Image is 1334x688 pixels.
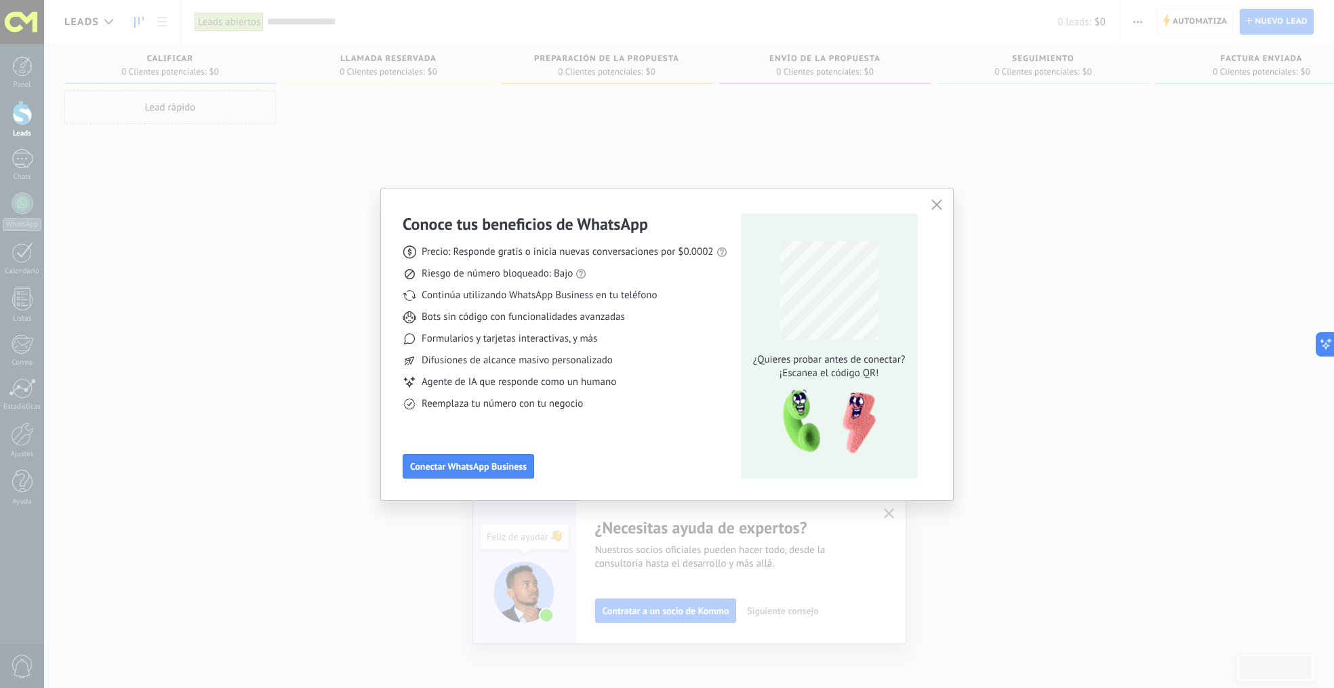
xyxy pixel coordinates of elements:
span: Reemplaza tu número con tu negocio [422,397,583,411]
button: Conectar WhatsApp Business [403,454,534,479]
span: Riesgo de número bloqueado: Bajo [422,267,573,281]
span: Difusiones de alcance masivo personalizado [422,354,613,367]
span: Bots sin código con funcionalidades avanzadas [422,310,625,324]
span: Continúa utilizando WhatsApp Business en tu teléfono [422,289,657,302]
span: Agente de IA que responde como un humano [422,376,616,389]
span: ¡Escanea el código QR! [749,367,909,380]
img: qr-pic-1x.png [771,386,878,458]
span: Conectar WhatsApp Business [410,462,527,471]
span: ¿Quieres probar antes de conectar? [749,353,909,367]
h3: Conoce tus beneficios de WhatsApp [403,214,648,235]
span: Formularios y tarjetas interactivas, y más [422,332,597,346]
span: Precio: Responde gratis o inicia nuevas conversaciones por $0.0002 [422,245,714,259]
